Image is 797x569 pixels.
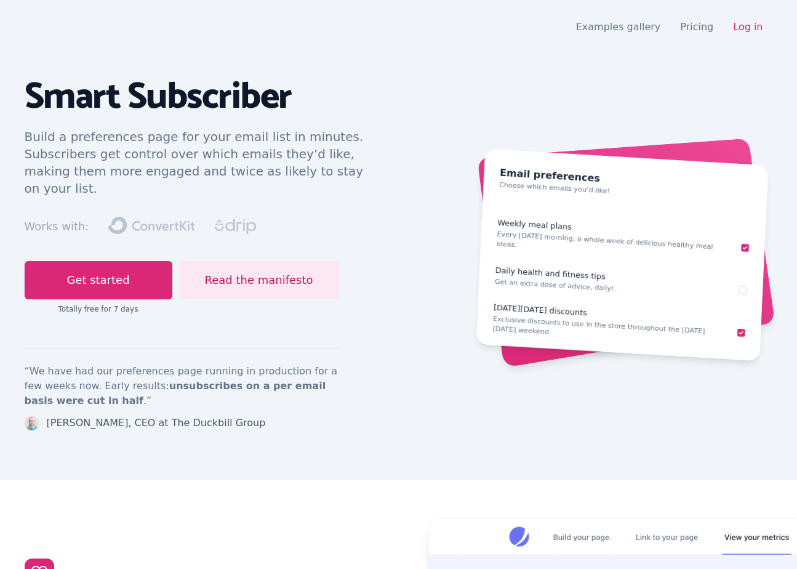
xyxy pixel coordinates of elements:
a: Log in [733,21,763,33]
a: Examples gallery [576,21,661,33]
p: Build a preferences page for your email list in minutes. Subscribers get control over which email... [25,128,379,197]
strong: unsubscribes on a per email basis were cut in half [25,380,326,406]
nav: Global [25,15,773,39]
span: Smart Subscriber [25,67,292,127]
a: Pricing [680,21,713,33]
a: Get started [25,261,172,299]
div: Works with: [25,218,89,235]
div: Totally free for 7 days [25,304,172,314]
a: Read the manifesto [180,261,338,299]
p: “We have had our preferences page running in production for a few weeks now. Early results: .” [25,364,340,408]
div: [PERSON_NAME], CEO at The Duckbill Group [47,416,266,430]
